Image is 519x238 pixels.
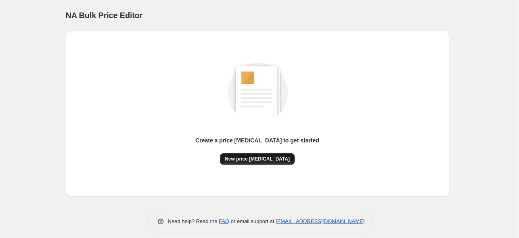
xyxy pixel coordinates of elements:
a: [EMAIL_ADDRESS][DOMAIN_NAME] [276,218,364,224]
span: or email support at [229,218,276,224]
span: Need help? Read the [168,218,219,224]
button: New price [MEDICAL_DATA] [220,153,295,165]
a: FAQ [219,218,229,224]
span: New price [MEDICAL_DATA] [225,156,290,162]
span: NA Bulk Price Editor [66,11,143,20]
p: Create a price [MEDICAL_DATA] to get started [195,136,319,144]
